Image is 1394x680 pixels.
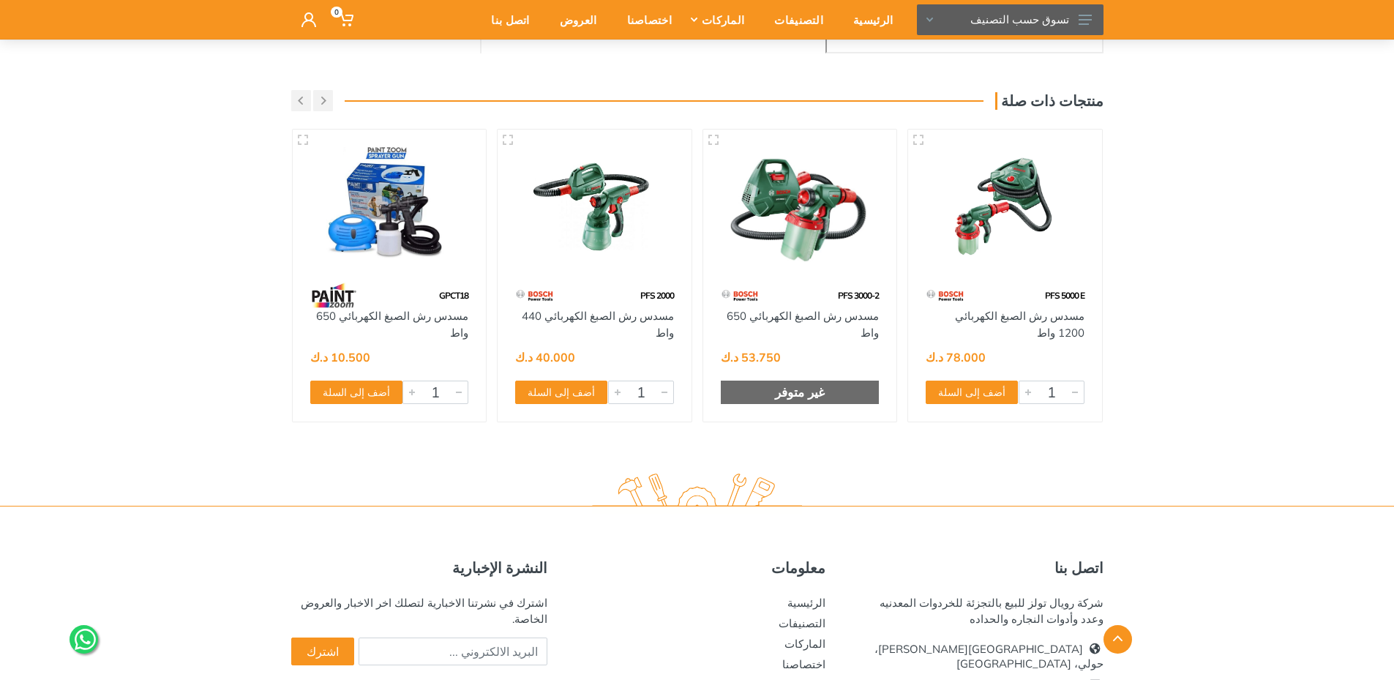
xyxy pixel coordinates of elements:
img: Royal Tools - مسدس رش الصبغ الكهربائي 650 واط [306,143,473,268]
a: اختصاصنا [782,657,825,671]
button: أضف إلى السلة [515,381,607,404]
div: 10.500 د.ك [310,351,370,363]
button: أضف إلى السلة [310,381,402,404]
img: 55.webp [515,283,554,308]
span: GPCT18 [439,290,468,301]
div: اختصاصنا [607,4,682,35]
a: مسدس رش الصبغ الكهربائي 440 واط [522,309,674,340]
span: PFS 5000 E [1045,290,1084,301]
a: التصنيفات [779,616,825,630]
img: 55.webp [926,283,964,308]
button: تسوق حسب التصنيف [917,4,1103,35]
h5: معلومات [569,559,825,577]
button: أضف إلى السلة [926,381,1018,404]
div: التصنيفات [754,4,833,35]
h5: النشرة الإخبارية [291,559,547,577]
div: 78.000 د.ك [926,351,986,363]
span: PFS 3000-2 [838,290,879,301]
h5: اتصل بنا [847,559,1103,577]
div: شركة رويال تولز للبيع بالتجزئة للخردوات المعدنيه وعدد وأدوات النجاره والحداده [847,595,1103,627]
div: اتصل بنا [471,4,539,35]
div: العروض [540,4,607,35]
a: مسدس رش الصبغ الكهربائي 1200 واط [955,309,1084,340]
a: مسدس رش الصبغ الكهربائي 650 واط [727,309,879,340]
div: الماركات [682,4,754,35]
img: Royal Tools - مسدس رش الصبغ الكهربائي 650 واط [716,143,884,268]
img: 55.webp [721,283,760,308]
a: [GEOGRAPHIC_DATA][PERSON_NAME]، حولي، [GEOGRAPHIC_DATA] [874,642,1103,670]
img: Royal Tools - مسدس رش الصبغ الكهربائي 1200 واط [921,143,1089,268]
div: الرئيسية [833,4,903,35]
span: PFS 2000 [640,290,674,301]
div: 53.750 د.ك [721,351,781,363]
span: 0 [331,7,342,18]
img: royal.tools Logo [592,474,802,514]
div: غير متوفر [721,381,880,404]
a: الرئيسية [787,596,825,610]
div: 40.000 د.ك [515,351,575,363]
img: Royal Tools - مسدس رش الصبغ الكهربائي 440 واط [511,143,678,268]
h3: منتجات ذات صلة [995,92,1103,110]
a: مسدس رش الصبغ الكهربائي 650 واط [316,309,468,340]
div: اشترك في نشرتنا الاخبارية لتصلك اخر الاخبار والعروض الخاصة. [291,595,547,627]
img: 102.webp [310,283,356,308]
